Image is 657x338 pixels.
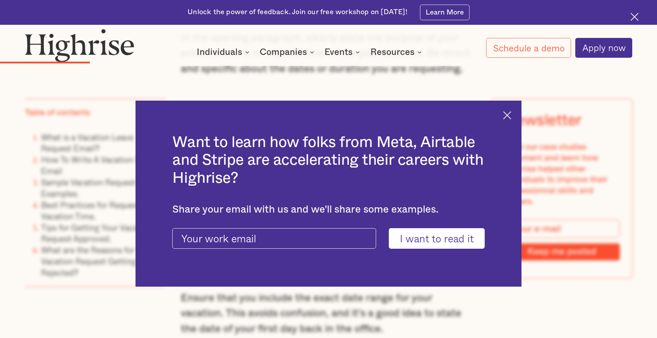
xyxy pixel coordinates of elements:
[260,48,316,56] div: Companies
[188,7,408,17] div: Unlock the power of feedback. Join our free workshop on [DATE]!
[260,48,307,56] div: Companies
[630,13,639,21] img: Cross icon
[324,48,353,56] div: Events
[172,134,484,187] h2: Want to learn how folks from Meta, Airtable and Stripe are accelerating their careers with Highrise?
[172,228,484,249] form: current-ascender-blog-article-modal-form
[324,48,362,56] div: Events
[389,228,485,249] input: I want to read it
[172,228,376,249] input: Your work email
[420,5,469,20] a: Learn More
[503,111,511,119] img: Cross icon
[197,48,252,56] div: Individuals
[575,38,633,58] a: Apply now
[197,48,242,56] div: Individuals
[172,204,484,216] div: Share your email with us and we'll share some examples.
[370,48,415,56] div: Resources
[486,38,571,58] a: Schedule a demo
[370,48,424,56] div: Resources
[25,29,134,62] img: Highrise logo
